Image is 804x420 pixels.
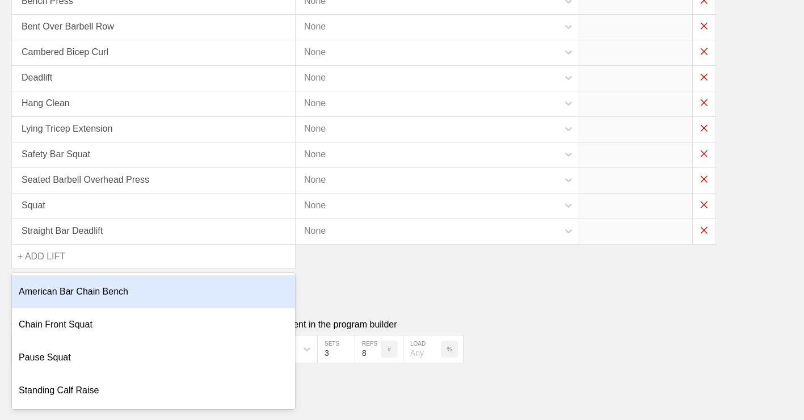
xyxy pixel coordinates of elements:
[11,116,295,142] div: Lying Tricep Extension
[693,91,715,114] img: x.png
[388,346,391,352] p: #
[11,193,295,219] div: Squat
[304,66,326,90] div: None
[447,346,452,352] p: %
[12,374,295,407] div: Standing Calf Raise
[304,168,326,192] div: None
[11,91,295,117] div: Hang Clean
[304,219,326,243] div: None
[12,308,295,341] div: Chain Front Squat
[693,219,715,242] img: x.png
[304,194,326,217] div: None
[693,168,715,191] img: x.png
[11,40,295,66] div: Cambered Bicep Curl
[304,142,326,166] div: None
[11,219,295,245] div: Straight Bar Deadlift
[304,40,326,64] div: None
[11,14,295,40] div: Bent Over Barbell Row
[747,366,804,420] iframe: Chat Widget
[693,194,715,216] img: x.png
[693,40,715,63] img: x.png
[12,341,295,374] div: Pause Squat
[11,320,793,330] div: Change the default values that appear when you create a new movement in the program builder
[304,15,326,39] div: None
[693,142,715,165] img: x.png
[693,66,715,89] img: x.png
[12,275,295,308] div: American Bar Chain Bench
[403,335,441,363] input: Any
[693,15,715,37] img: x.png
[304,91,326,115] div: None
[11,167,295,194] div: Seated Barbell Overhead Press
[11,142,295,168] div: Safety Bar Squat
[11,65,295,91] div: Deadlift
[693,117,715,140] img: x.png
[11,293,793,309] h1: Program builder default values
[18,245,65,268] div: + ADD LIFT
[304,117,326,141] div: None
